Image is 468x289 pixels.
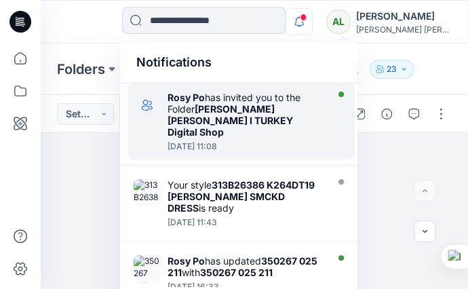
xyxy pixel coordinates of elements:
[168,255,324,278] div: has updated with
[168,255,205,267] strong: Rosy Po
[168,92,324,138] div: has invited you to the Folder
[356,8,451,24] div: [PERSON_NAME]
[134,255,161,282] img: 350267 025 211
[57,60,105,79] a: Folders
[168,92,205,103] strong: Rosy Po
[370,60,414,79] button: 23
[168,179,324,214] div: Your style is ready
[168,179,315,214] strong: 313B26386 K264DT19 [PERSON_NAME] SMCKD DRESS
[134,92,161,119] img: Ralph Lauren I TURKEY Digital Shop
[326,9,351,34] div: AL
[376,103,397,125] button: Details
[134,179,161,206] img: 313B26386 K264DT19 MK RUFF SMCKD DRESS
[120,42,357,83] div: Notifications
[200,267,273,278] strong: 350267 025 211
[387,62,397,77] p: 23
[356,24,451,35] div: [PERSON_NAME] [PERSON_NAME]
[168,103,293,138] strong: [PERSON_NAME] [PERSON_NAME] I TURKEY Digital Shop
[168,142,324,151] div: Friday, October 10, 2025 11:08
[168,218,324,227] div: Thursday, October 09, 2025 11:43
[168,255,317,278] strong: 350267 025 211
